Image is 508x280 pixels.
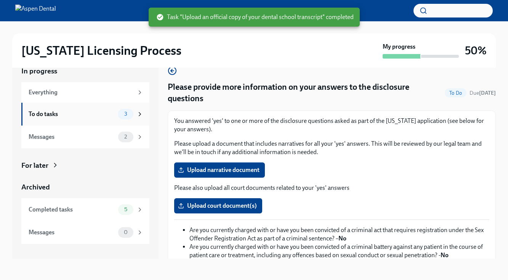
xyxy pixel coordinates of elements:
[338,235,346,242] strong: No
[21,82,149,103] a: Everything
[29,133,115,141] div: Messages
[470,89,496,97] span: October 4th, 2025 10:00
[174,162,265,178] label: Upload narrative document
[21,43,181,58] h2: [US_STATE] Licensing Process
[174,184,489,192] p: Please also upload all court documents related to your 'yes' answers
[465,44,487,57] h3: 50%
[21,182,149,192] a: Archived
[119,229,132,235] span: 0
[21,161,149,170] a: For later
[189,226,489,243] li: Are you currently charged with or have you been convicted of a criminal act that requires registr...
[29,110,115,118] div: To do tasks
[120,111,132,117] span: 3
[174,140,489,156] p: Please upload a document that includes narratives for all your 'yes' answers. This will be review...
[21,161,48,170] div: For later
[29,228,115,237] div: Messages
[156,13,354,21] span: Task "Upload an official copy of your dental school transcript" completed
[441,251,449,259] strong: No
[168,81,442,104] h4: Please provide more information on your answers to the disclosure questions
[15,5,56,17] img: Aspen Dental
[479,90,496,96] strong: [DATE]
[383,43,415,51] strong: My progress
[174,198,262,213] label: Upload court document(s)
[189,243,489,259] li: Are you currently charged with or have you been convicted of a criminal battery against any patie...
[445,90,466,96] span: To Do
[29,205,115,214] div: Completed tasks
[21,126,149,148] a: Messages2
[174,117,489,134] p: You answered 'yes' to one or more of the disclosure questions asked as part of the [US_STATE] app...
[21,198,149,221] a: Completed tasks5
[21,103,149,126] a: To do tasks3
[120,207,132,212] span: 5
[21,66,149,76] a: In progress
[179,166,260,174] span: Upload narrative document
[179,202,257,210] span: Upload court document(s)
[29,88,133,97] div: Everything
[21,221,149,244] a: Messages0
[120,134,131,140] span: 2
[470,90,496,96] span: Due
